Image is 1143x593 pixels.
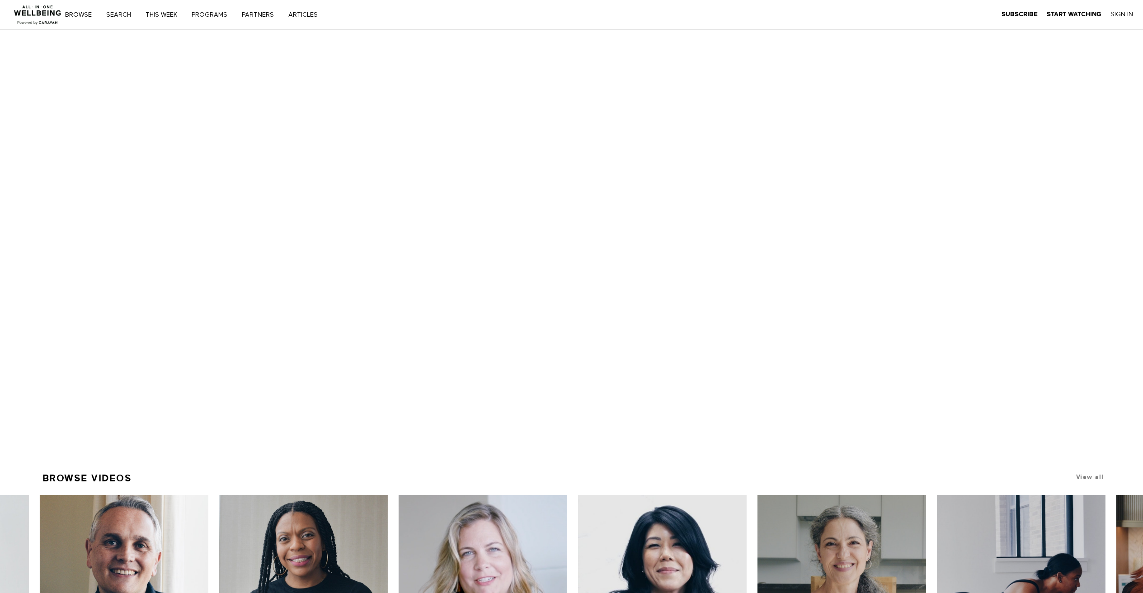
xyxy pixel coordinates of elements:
[1110,10,1133,19] a: Sign In
[188,12,237,18] a: PROGRAMS
[239,12,283,18] a: PARTNERS
[1002,11,1038,18] strong: Subscribe
[42,469,132,488] a: Browse Videos
[1076,474,1104,480] a: View all
[142,12,187,18] a: THIS WEEK
[1002,10,1038,19] a: Subscribe
[71,10,336,19] nav: Primary
[1047,10,1101,19] a: Start Watching
[1047,11,1101,18] strong: Start Watching
[285,12,327,18] a: ARTICLES
[62,12,101,18] a: Browse
[103,12,141,18] a: Search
